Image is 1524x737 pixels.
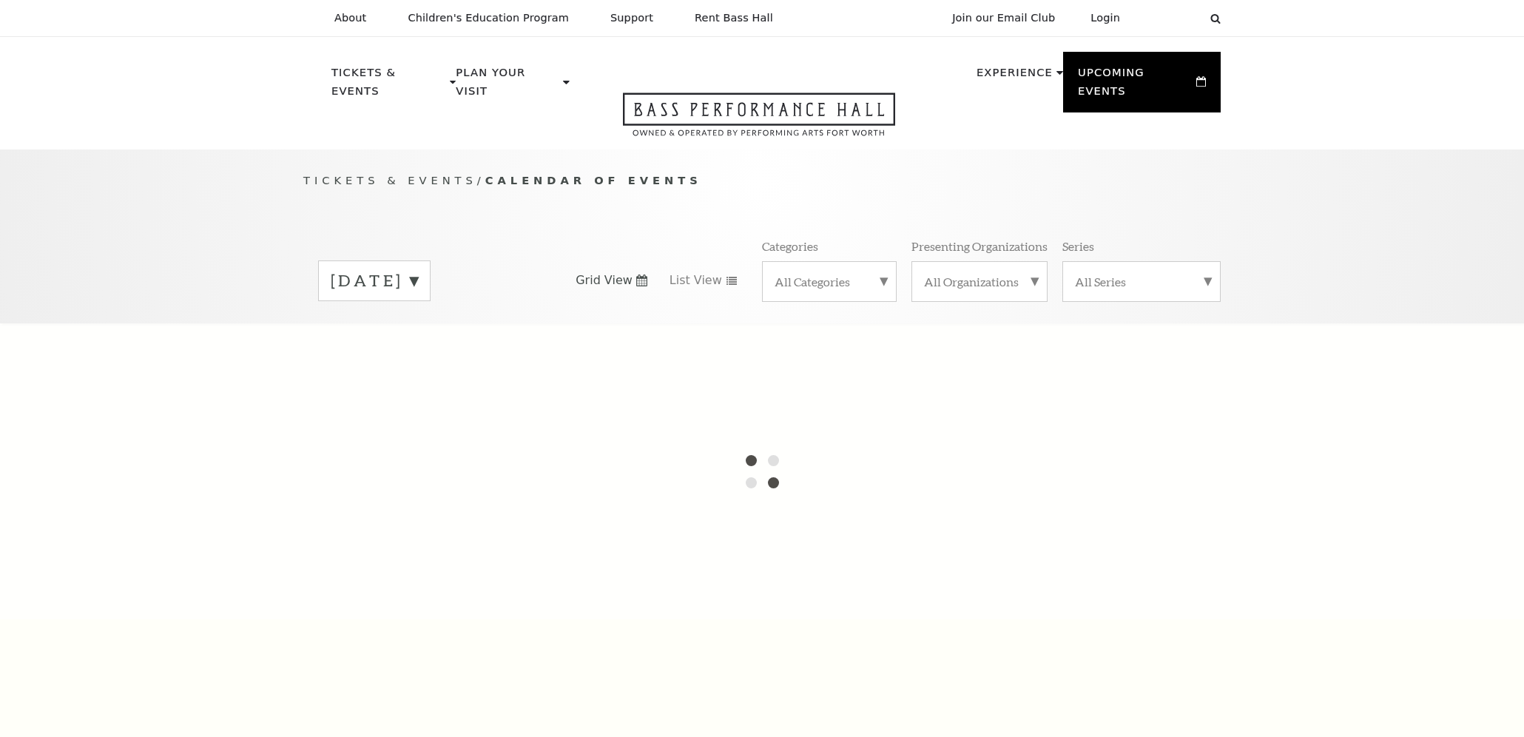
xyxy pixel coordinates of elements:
[303,172,1221,190] p: /
[456,64,559,109] p: Plan Your Visit
[911,238,1048,254] p: Presenting Organizations
[977,64,1053,90] p: Experience
[485,174,702,186] span: Calendar of Events
[331,269,418,292] label: [DATE]
[1078,64,1193,109] p: Upcoming Events
[670,272,722,289] span: List View
[1075,274,1208,289] label: All Series
[924,274,1035,289] label: All Organizations
[775,274,884,289] label: All Categories
[331,64,446,109] p: Tickets & Events
[1144,11,1196,25] select: Select:
[762,238,818,254] p: Categories
[1062,238,1094,254] p: Series
[334,12,366,24] p: About
[610,12,653,24] p: Support
[695,12,773,24] p: Rent Bass Hall
[576,272,633,289] span: Grid View
[303,174,477,186] span: Tickets & Events
[408,12,569,24] p: Children's Education Program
